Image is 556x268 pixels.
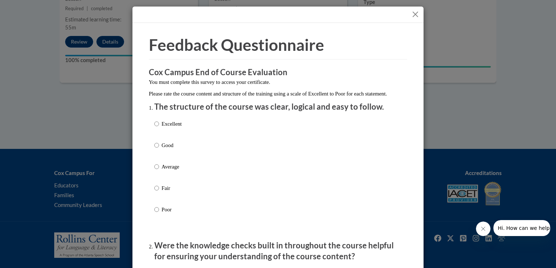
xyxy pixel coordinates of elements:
iframe: Close message [476,222,491,236]
p: Average [162,163,182,171]
p: Good [162,141,182,149]
span: Feedback Questionnaire [149,35,324,54]
p: Poor [162,206,182,214]
p: Fair [162,184,182,192]
input: Excellent [154,120,159,128]
input: Average [154,163,159,171]
h3: Cox Campus End of Course Evaluation [149,67,407,78]
button: Close [411,10,420,19]
input: Poor [154,206,159,214]
iframe: Message from company [493,220,550,236]
p: The structure of the course was clear, logical and easy to follow. [154,101,402,113]
input: Fair [154,184,159,192]
p: You must complete this survey to access your certificate. [149,78,407,86]
p: Please rate the course content and structure of the training using a scale of Excellent to Poor f... [149,90,407,98]
span: Hi. How can we help? [4,5,59,11]
p: Were the knowledge checks built in throughout the course helpful for ensuring your understanding ... [154,240,402,263]
input: Good [154,141,159,149]
p: Excellent [162,120,182,128]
